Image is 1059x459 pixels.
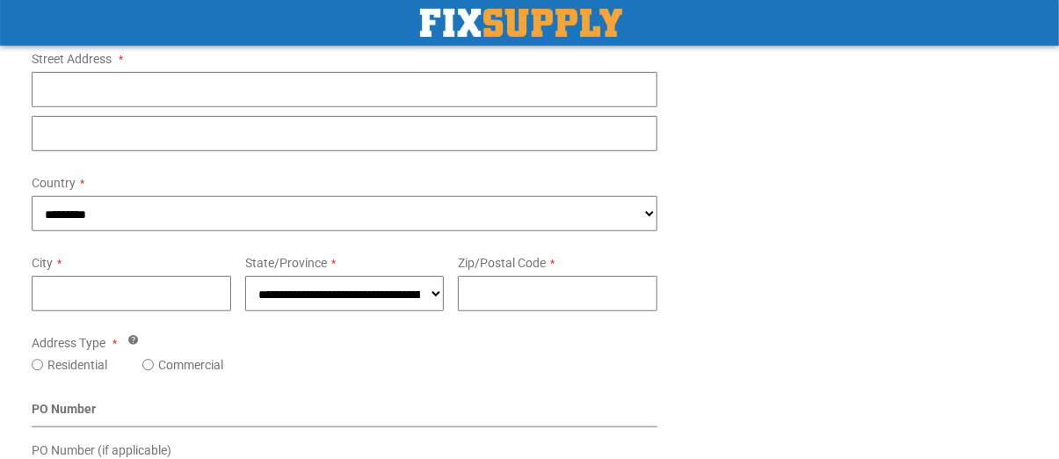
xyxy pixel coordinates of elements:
[420,9,622,37] a: store logo
[32,336,105,350] span: Address Type
[47,356,107,374] label: Residential
[158,356,223,374] label: Commercial
[458,256,546,270] span: Zip/Postal Code
[32,176,76,190] span: Country
[32,52,112,66] span: Street Address
[32,256,53,270] span: City
[420,9,622,37] img: Fix Industrial Supply
[32,443,171,457] span: PO Number (if applicable)
[32,400,657,427] div: PO Number
[245,256,327,270] span: State/Province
